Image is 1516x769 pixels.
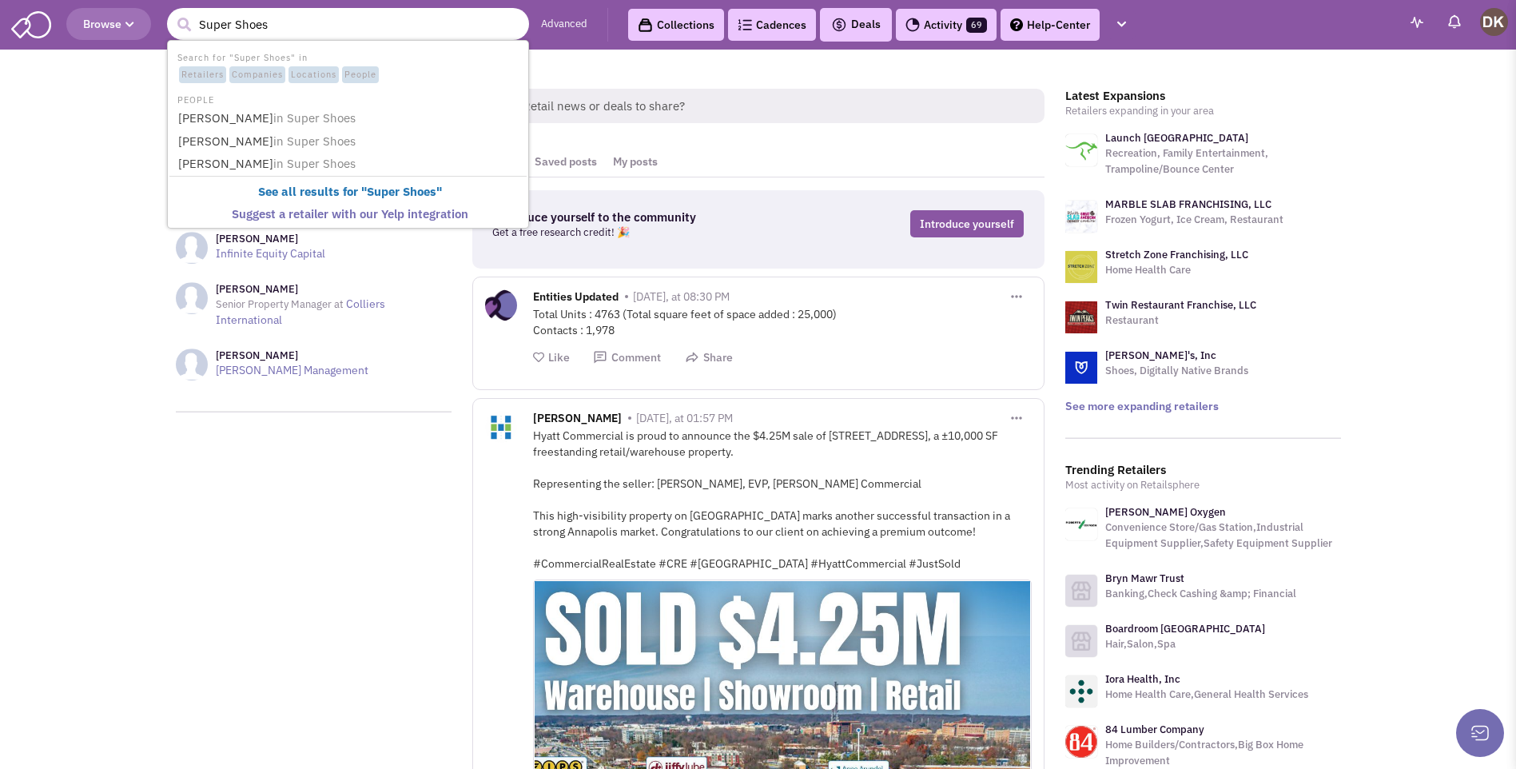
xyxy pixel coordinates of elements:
[533,289,619,308] span: Entities Updated
[1105,636,1265,652] p: Hair,Salon,Spa
[1065,134,1097,166] img: logo
[1105,737,1341,769] p: Home Builders/Contractors,Big Box Home Improvement
[1105,145,1341,177] p: Recreation, Family Entertainment, Trampoline/Bounce Center
[173,153,526,175] a: [PERSON_NAME]in Super Shoes
[1105,262,1248,278] p: Home Health Care
[1105,687,1308,703] p: Home Health Care,General Health Services
[966,18,987,33] span: 69
[1065,463,1341,477] h3: Trending Retailers
[510,89,1044,123] span: Retail news or deals to share?
[169,90,527,107] li: PEOPLE
[83,17,134,31] span: Browse
[541,17,587,32] a: Advanced
[1105,197,1271,211] a: MARBLE SLAB FRANCHISING, LLC
[176,282,208,314] img: NoImageAvailable1.jpg
[258,184,442,199] b: See all results for " "
[288,66,339,84] span: Locations
[905,18,920,32] img: Activity.png
[633,289,730,304] span: [DATE], at 08:30 PM
[1105,520,1341,552] p: Convenience Store/Gas Station,Industrial Equipment Supplier,Safety Equipment Supplier
[533,350,570,365] button: Like
[685,350,733,365] button: Share
[1105,723,1204,736] a: 84 Lumber Company
[1105,131,1248,145] a: Launch [GEOGRAPHIC_DATA]
[910,210,1024,237] a: Introduce yourself
[1065,201,1097,233] img: logo
[229,66,285,84] span: Companies
[66,8,151,40] button: Browse
[1065,399,1219,413] a: See more expanding retailers
[273,110,356,126] span: in Super Shoes
[1010,18,1023,31] img: help.png
[1065,352,1097,384] img: logo
[1105,313,1256,329] p: Restaurant
[1480,8,1508,36] img: Donnie Keller
[216,282,452,297] h3: [PERSON_NAME]
[1105,572,1184,585] a: Bryn Mawr Trust
[492,210,794,225] h3: Introduce yourself to the community
[232,206,468,221] b: Suggest a retailer with our Yelp integration
[173,181,526,203] a: See all results for "Super Shoes"
[1105,349,1216,362] a: [PERSON_NAME]'s, Inc
[167,8,529,40] input: Search
[216,297,385,327] a: Colliers International
[896,9,997,41] a: Activity69
[1065,103,1341,119] p: Retailers expanding in your area
[173,108,526,129] a: [PERSON_NAME]in Super Shoes
[273,156,356,171] span: in Super Shoes
[638,18,653,33] img: icon-collection-lavender-black.svg
[605,147,666,177] a: My posts
[1001,9,1100,41] a: Help-Center
[1065,508,1097,540] img: www.robertsoxygen.com
[628,9,724,41] a: Collections
[1065,575,1097,607] img: icon-retailer-placeholder.png
[533,428,1032,572] div: Hyatt Commercial is proud to announce the $4.25M sale of [STREET_ADDRESS], a ±10,000 SF freestand...
[1105,586,1296,602] p: Banking,Check Cashing &amp; Financial
[1065,89,1341,103] h3: Latest Expansions
[173,204,526,225] a: Suggest a retailer with our Yelp integration
[831,17,881,31] span: Deals
[216,363,368,377] a: [PERSON_NAME] Management
[1105,622,1265,636] a: Boardroom [GEOGRAPHIC_DATA]
[11,8,51,38] img: SmartAdmin
[176,232,208,264] img: NoImageAvailable1.jpg
[1105,248,1248,261] a: Stretch Zone Franchising, LLC
[1105,298,1256,312] a: Twin Restaurant Franchise, LLC
[492,225,794,241] p: Get a free research credit! 🎉
[1065,726,1097,758] img: www.84lumber.com
[636,411,733,425] span: [DATE], at 01:57 PM
[728,9,816,41] a: Cadences
[831,15,847,34] img: icon-deals.svg
[342,66,379,84] span: People
[1065,625,1097,657] img: icon-retailer-placeholder.png
[826,14,885,35] button: Deals
[1065,477,1341,493] p: Most activity on Retailsphere
[273,133,356,149] span: in Super Shoes
[179,66,226,84] span: Retailers
[1065,251,1097,283] img: logo
[173,131,526,153] a: [PERSON_NAME]in Super Shoes
[593,350,661,365] button: Comment
[216,232,325,246] h3: [PERSON_NAME]
[1105,672,1180,686] a: Iora Health, Inc
[1105,363,1248,379] p: Shoes, Digitally Native Brands
[367,184,436,199] b: Super Shoes
[533,411,622,429] span: [PERSON_NAME]
[169,48,527,85] li: Search for "Super Shoes" in
[1065,301,1097,333] img: logo
[176,349,208,381] img: NoImageAvailable1.jpg
[1105,212,1283,228] p: Frozen Yogurt, Ice Cream, Restaurant
[1105,505,1226,519] a: [PERSON_NAME] Oxygen
[738,19,752,30] img: Cadences_logo.png
[548,350,570,365] span: Like
[527,147,605,177] a: Saved posts
[216,246,325,261] a: Infinite Equity Capital
[216,297,344,311] span: Senior Property Manager at
[216,349,368,363] h3: [PERSON_NAME]
[533,306,1032,338] div: Total Units : 4763 (Total square feet of space added : 25,000) Contacts : 1,978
